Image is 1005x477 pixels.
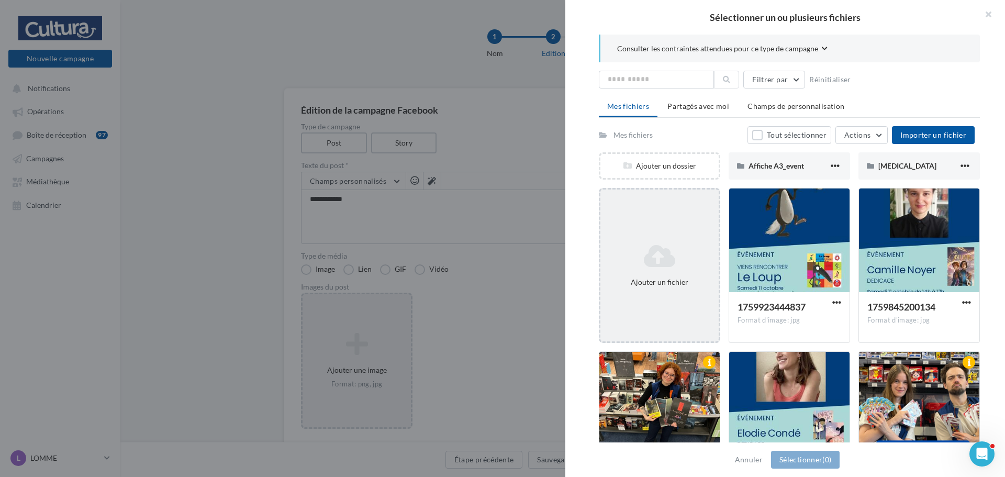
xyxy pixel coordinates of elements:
div: Format d'image: jpg [867,316,971,325]
span: Affiche A3_event [749,161,804,170]
span: Importer un fichier [900,130,966,139]
h2: Sélectionner un ou plusieurs fichiers [582,13,988,22]
span: [MEDICAL_DATA] [878,161,936,170]
button: Consulter les contraintes attendues pour ce type de campagne [617,43,828,56]
button: Sélectionner(0) [771,451,840,469]
span: 1759923444837 [738,301,806,313]
span: Mes fichiers [607,102,649,110]
div: Ajouter un dossier [600,161,719,171]
button: Annuler [731,453,767,466]
span: Consulter les contraintes attendues pour ce type de campagne [617,43,818,54]
div: Ajouter un fichier [605,277,714,287]
button: Réinitialiser [805,73,855,86]
button: Tout sélectionner [747,126,831,144]
iframe: Intercom live chat [969,441,995,467]
span: Champs de personnalisation [747,102,844,110]
span: 1759845200134 [867,301,935,313]
span: Actions [844,130,870,139]
span: Partagés avec moi [667,102,729,110]
span: (0) [822,455,831,464]
button: Actions [835,126,888,144]
div: Format d'image: jpg [738,316,841,325]
button: Filtrer par [743,71,805,88]
div: Mes fichiers [613,130,653,140]
button: Importer un fichier [892,126,975,144]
